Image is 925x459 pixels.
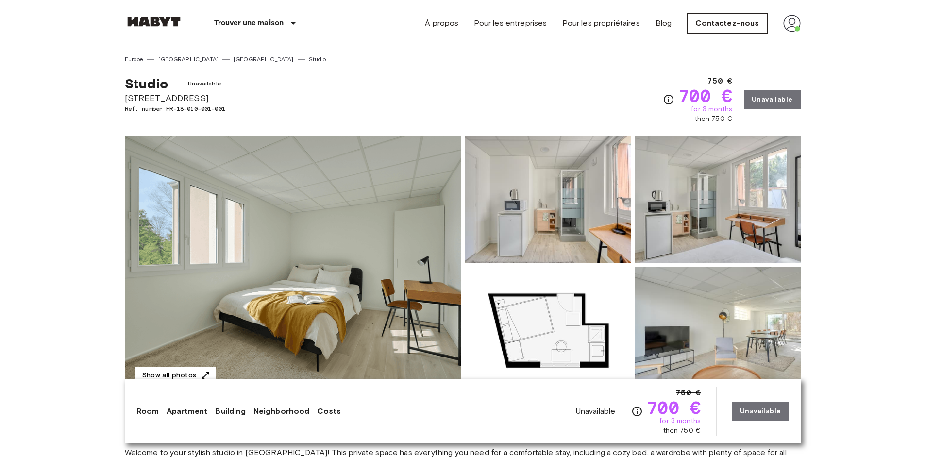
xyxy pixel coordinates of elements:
[663,94,674,105] svg: Check cost overview for full price breakdown. Please note that discounts apply to new joiners onl...
[184,79,225,88] span: Unavailable
[158,55,219,64] a: [GEOGRAPHIC_DATA]
[125,92,225,104] span: [STREET_ADDRESS]
[309,55,326,64] a: Studio
[656,17,672,29] a: Blog
[647,399,701,416] span: 700 €
[253,406,310,417] a: Neighborhood
[234,55,294,64] a: [GEOGRAPHIC_DATA]
[125,55,144,64] a: Europe
[167,406,207,417] a: Apartment
[135,367,216,385] button: Show all photos
[635,267,801,394] img: Picture of unit FR-18-010-001-001
[695,114,733,124] span: then 750 €
[125,104,225,113] span: Ref. number FR-18-010-001-001
[474,17,547,29] a: Pour les entreprises
[465,267,631,394] img: Picture of unit FR-18-010-001-001
[691,104,732,114] span: for 3 months
[576,406,616,417] span: Unavailable
[136,406,159,417] a: Room
[214,17,284,29] p: Trouver une maison
[631,406,643,417] svg: Check cost overview for full price breakdown. Please note that discounts apply to new joiners onl...
[317,406,341,417] a: Costs
[659,416,701,426] span: for 3 months
[676,387,701,399] span: 750 €
[678,87,732,104] span: 700 €
[783,15,801,32] img: avatar
[125,136,461,394] img: Marketing picture of unit FR-18-010-001-001
[687,13,767,34] a: Contactez-nous
[425,17,458,29] a: À propos
[663,426,701,436] span: then 750 €
[707,75,732,87] span: 750 €
[562,17,639,29] a: Pour les propriétaires
[125,75,168,92] span: Studio
[125,17,183,27] img: Habyt
[635,136,801,263] img: Picture of unit FR-18-010-001-001
[465,136,631,263] img: Picture of unit FR-18-010-001-001
[215,406,245,417] a: Building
